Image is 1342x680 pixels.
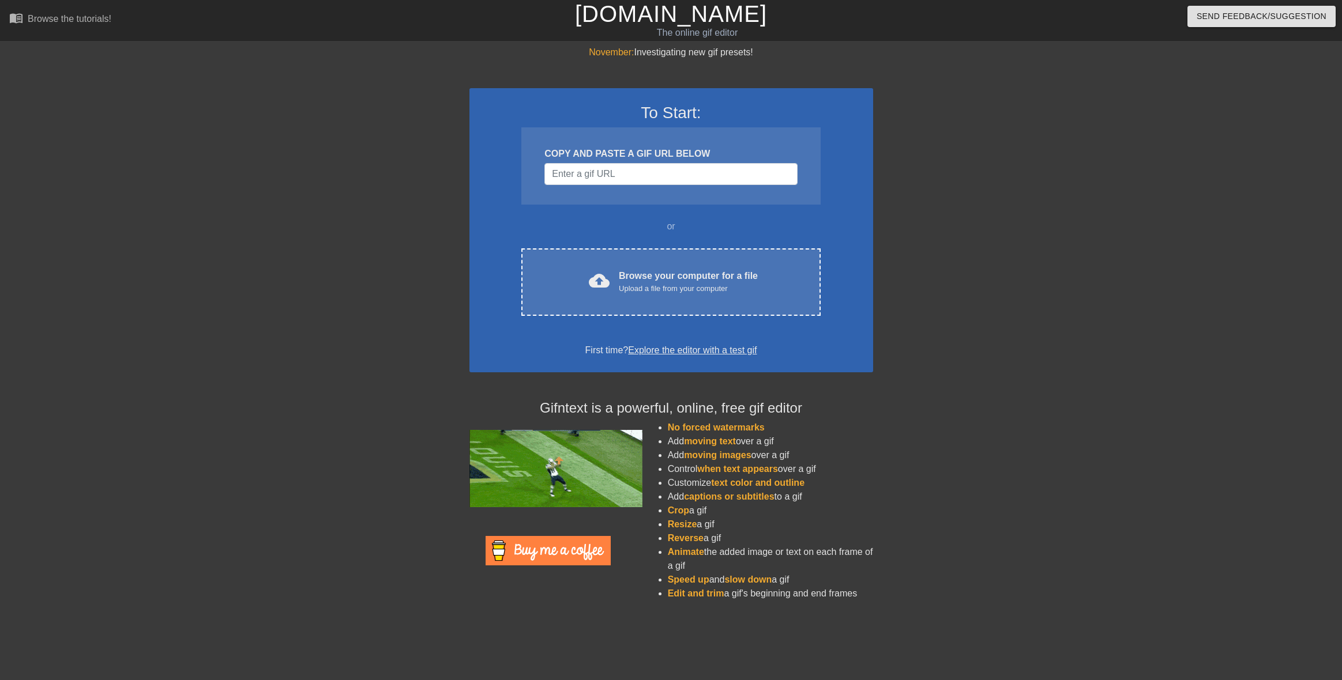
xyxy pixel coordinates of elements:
div: The online gif editor [453,26,942,40]
span: slow down [724,575,772,584]
button: Send Feedback/Suggestion [1187,6,1336,27]
span: Edit and trim [668,588,724,598]
div: Browse the tutorials! [28,14,111,24]
span: captions or subtitles [684,492,774,501]
span: November: [589,47,634,57]
li: Add to a gif [668,490,873,504]
span: Reverse [668,533,704,543]
a: Explore the editor with a test gif [628,345,757,355]
span: Crop [668,505,689,515]
div: Upload a file from your computer [619,283,758,294]
span: Speed up [668,575,709,584]
li: a gif [668,504,873,517]
div: First time? [484,343,858,357]
span: Resize [668,519,697,529]
div: or [499,220,843,233]
span: moving text [684,436,736,446]
div: COPY AND PASTE A GIF URL BELOW [544,147,797,161]
li: Control over a gif [668,462,873,476]
img: Buy Me A Coffee [486,536,611,565]
li: a gif [668,531,873,545]
span: when text appears [697,464,778,474]
li: a gif [668,517,873,531]
span: Animate [668,547,704,557]
img: football_small.gif [469,430,642,507]
span: menu_book [9,11,23,25]
li: the added image or text on each frame of a gif [668,545,873,573]
li: a gif's beginning and end frames [668,587,873,600]
h4: Gifntext is a powerful, online, free gif editor [469,400,873,417]
span: moving images [684,450,751,460]
span: text color and outline [711,478,805,488]
input: Username [544,163,797,185]
li: Add over a gif [668,448,873,462]
div: Browse your computer for a file [619,269,758,294]
a: [DOMAIN_NAME] [575,1,767,27]
li: Customize [668,476,873,490]
h3: To Start: [484,103,858,123]
div: Investigating new gif presets! [469,46,873,59]
li: Add over a gif [668,435,873,448]
a: Browse the tutorials! [9,11,111,29]
span: cloud_upload [589,270,610,291]
span: No forced watermarks [668,422,765,432]
span: Send Feedback/Suggestion [1197,9,1326,24]
li: and a gif [668,573,873,587]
